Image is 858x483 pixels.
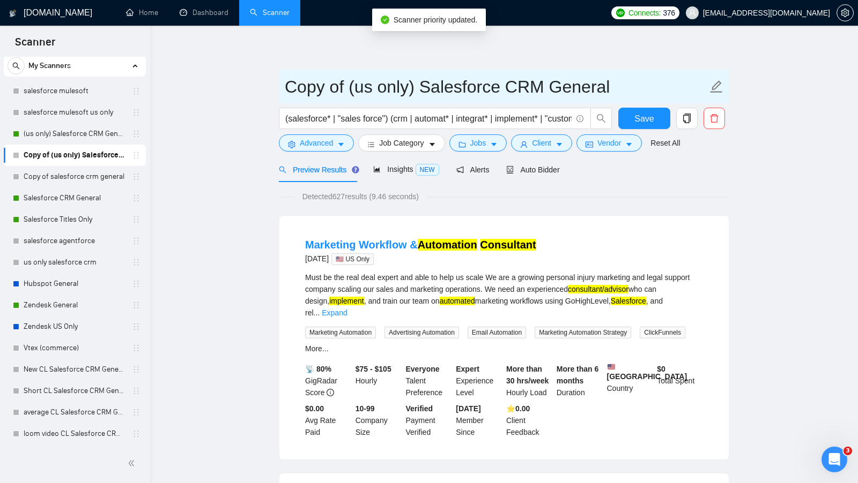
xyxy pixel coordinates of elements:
div: Company Size [353,403,404,438]
span: holder [132,408,140,417]
div: Country [605,363,655,398]
span: holder [132,194,140,202]
div: Payment Verified [404,403,454,438]
span: info-circle [327,389,334,396]
span: caret-down [490,140,498,148]
div: Поставити запитання [22,190,180,201]
a: Zendesk General [24,295,125,316]
button: delete [704,108,725,129]
img: upwork-logo.png [616,9,625,17]
button: Допомога [143,334,214,377]
a: Hubspot General [24,273,125,295]
div: Total Spent [655,363,705,398]
b: Verified [406,404,433,413]
a: Vtex (commerce) [24,337,125,359]
div: Client Feedback [504,403,554,438]
span: Повідомлення [79,361,135,368]
mark: implement [329,297,364,305]
span: area-chart [373,165,381,173]
p: Як [EMAIL_ADDRESS][DOMAIN_NAME] 👋 [21,76,193,131]
iframe: Intercom live chat [822,447,847,472]
a: Expand [322,308,347,317]
span: holder [132,301,140,310]
button: setting [837,4,854,21]
div: GigRadar Score [303,363,353,398]
span: NEW [416,164,439,176]
div: Talent Preference [404,363,454,398]
a: us only salesforce crm [24,252,125,273]
span: Detected 627 results (9.46 seconds) [295,191,426,202]
span: check-circle [381,16,389,24]
span: holder [132,429,140,438]
a: searchScanner [250,8,290,17]
button: idcardVendorcaret-down [576,134,642,152]
span: Advertising Automation [384,327,459,338]
button: search [8,57,25,74]
span: Головна [18,361,53,368]
span: holder [132,280,140,288]
span: folder [458,140,466,148]
span: Scanner [6,34,64,57]
span: ClickFunnels [640,327,685,338]
a: setting [837,9,854,17]
div: Закрити [184,17,204,36]
a: Zendesk US Only [24,316,125,337]
span: Connects: [628,7,661,19]
span: copy [677,114,697,123]
div: Must be the real deal expert and able to help us scale We are a growing personal injury marketing... [305,271,703,319]
img: Profile image for Mariia [146,17,167,39]
div: Sardor AI Prompt Library [22,332,180,343]
a: Reset All [650,137,680,149]
span: 🇺🇸 US Only [331,253,374,265]
span: search [591,114,611,123]
span: Пошук в статтях [22,225,94,237]
span: holder [132,258,140,267]
b: More than 6 months [557,365,599,385]
button: Пошук в статтях [16,220,199,242]
a: Marketing Workflow &Automation Consultant [305,239,536,251]
span: setting [837,9,853,17]
span: user [520,140,528,148]
a: Copy of salesforce crm general [24,166,125,187]
a: salesforce mulesoft us only [24,102,125,123]
b: Expert [456,365,479,373]
span: notification [456,166,464,173]
div: [DATE] [305,252,536,265]
b: $75 - $105 [356,365,391,373]
b: $0.00 [305,404,324,413]
span: Marketing Automation [305,327,376,338]
b: 📡 80% [305,365,331,373]
span: Preview Results [279,165,356,174]
span: caret-down [428,140,436,148]
div: Tooltip anchor [351,165,360,175]
span: 3 [844,447,852,455]
a: (us only) Salesforce CRM General [24,123,125,145]
button: barsJob Categorycaret-down [358,134,445,152]
span: search [279,166,286,173]
div: Sardor AI Prompt Library [16,328,199,348]
div: 👑 Laziza AI - Job Pre-Qualification [22,312,180,323]
span: holder [132,108,140,117]
span: Advanced [300,137,333,149]
a: Short CL Salesforce CRM General [24,380,125,402]
img: logo [9,5,17,22]
div: Avg Rate Paid [303,403,353,438]
img: 🇺🇸 [608,363,615,371]
span: Допомога [159,361,198,368]
mark: Salesforce [611,297,646,305]
img: Profile image for Dima [105,17,127,39]
b: $ 0 [657,365,665,373]
span: holder [132,151,140,160]
span: Auto Bidder [506,165,559,174]
input: Scanner name... [285,73,707,100]
button: folderJobscaret-down [449,134,507,152]
span: idcard [586,140,593,148]
span: Insights [373,165,439,173]
a: salesforce agentforce [24,230,125,252]
span: caret-down [556,140,563,148]
span: Jobs [470,137,486,149]
mark: consultant/advisor [568,285,628,293]
span: Marketing Automation Strategy [535,327,631,338]
span: edit [709,80,723,94]
li: My Scanners [4,55,146,444]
